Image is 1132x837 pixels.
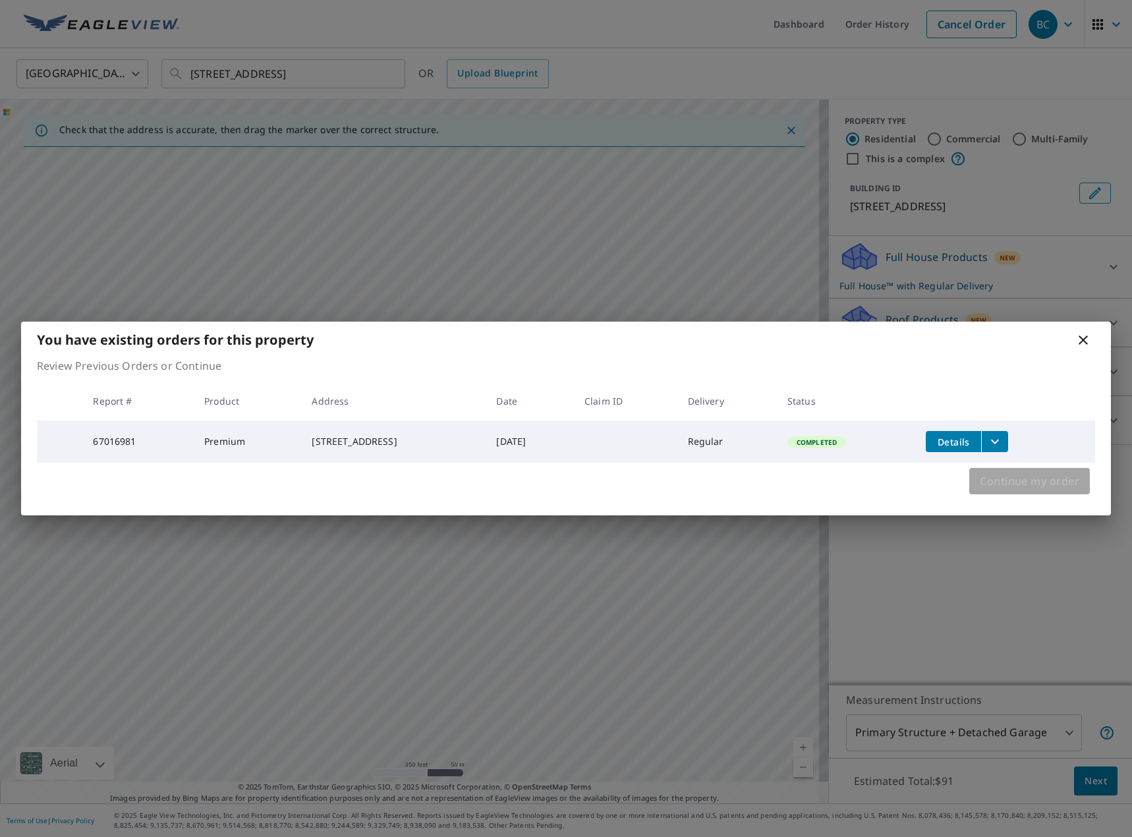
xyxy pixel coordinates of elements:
[934,436,973,448] span: Details
[194,382,301,420] th: Product
[37,331,314,349] b: You have existing orders for this property
[969,468,1090,494] button: Continue my order
[194,420,301,463] td: Premium
[37,358,1095,374] p: Review Previous Orders or Continue
[574,382,677,420] th: Claim ID
[677,382,777,420] th: Delivery
[677,420,777,463] td: Regular
[486,382,573,420] th: Date
[301,382,486,420] th: Address
[980,472,1079,490] span: Continue my order
[82,382,194,420] th: Report #
[82,420,194,463] td: 67016981
[981,431,1008,452] button: filesDropdownBtn-67016981
[926,431,981,452] button: detailsBtn-67016981
[486,420,573,463] td: [DATE]
[777,382,916,420] th: Status
[312,435,475,448] div: [STREET_ADDRESS]
[789,438,845,447] span: Completed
